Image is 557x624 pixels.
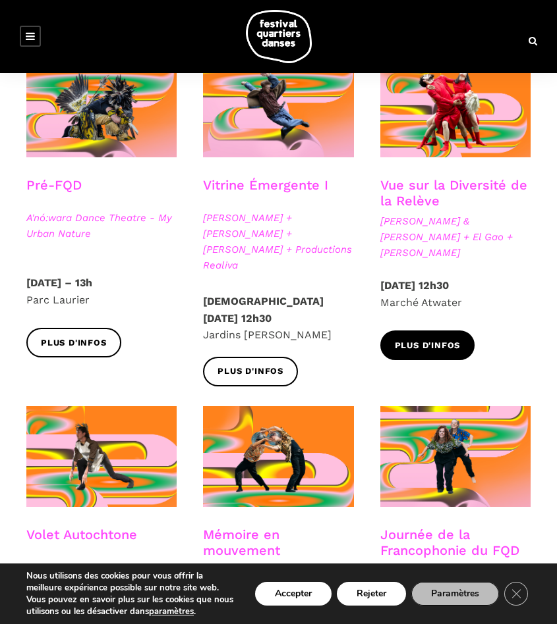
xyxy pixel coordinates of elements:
strong: [DEMOGRAPHIC_DATA][DATE] 12h30 [203,295,324,325]
strong: [DATE] 12h30 [380,279,449,292]
a: Volet Autochtone [26,527,137,542]
img: logo-fqd-med [246,10,312,63]
h3: Pré-FQD [26,177,82,210]
h3: Vitrine Émergente I [203,177,328,210]
span: [PERSON_NAME] Diabo + [PERSON_NAME] + Simik Komaksiutiksak [26,559,177,607]
p: Marché Atwater [380,277,531,311]
span: Debout Actes de Parole + [PERSON_NAME] + [PERSON_NAME] [380,559,531,607]
span: [PERSON_NAME] + [PERSON_NAME] + [PERSON_NAME] + Productions Realiva [203,210,353,273]
p: Parc Laurier [26,274,177,308]
a: Plus d'infos [26,328,121,357]
button: Rejeter [337,582,406,606]
a: Plus d'infos [380,330,475,360]
p: Jardins [PERSON_NAME] [203,293,353,344]
button: Accepter [255,582,332,606]
span: Plus d'infos [218,365,283,378]
button: Paramètres [411,582,499,606]
span: Plus d'infos [41,336,107,350]
button: paramètres [149,606,194,617]
h3: Vue sur la Diversité de la Relève [380,177,531,210]
span: A'nó:wara Dance Theatre - My Urban Nature [26,210,177,242]
a: Journée de la Francophonie du FQD [380,527,519,558]
a: Plus d'infos [203,357,298,386]
button: Close GDPR Cookie Banner [504,582,528,606]
span: Plus d'infos [395,339,461,353]
span: [PERSON_NAME] + Compagnie Kira Arts [203,559,353,591]
strong: [DATE] – 13h [26,276,92,289]
p: Vous pouvez en savoir plus sur les cookies que nous utilisons ou les désactiver dans . [26,594,236,617]
a: Mémoire en mouvement [203,527,280,558]
p: Nous utilisons des cookies pour vous offrir la meilleure expérience possible sur notre site web. [26,570,236,594]
span: [PERSON_NAME] & [PERSON_NAME] + El Gao + [PERSON_NAME] [380,213,531,261]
